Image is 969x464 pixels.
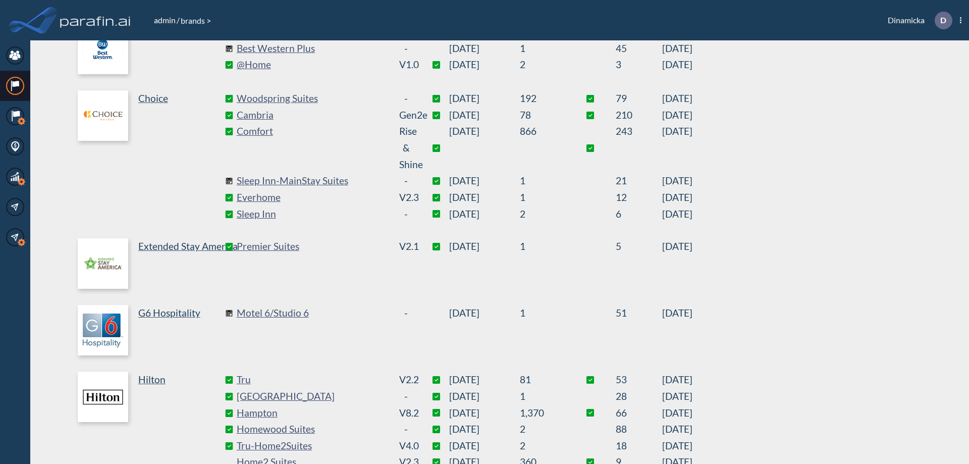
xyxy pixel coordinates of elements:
span: [DATE] [449,107,520,124]
span: [DATE] [662,238,692,255]
sapn: 2 [520,438,565,454]
a: Hampton [237,405,388,422]
span: [DATE] [449,189,520,206]
span: [DATE] [449,173,520,189]
img: comingSoon [225,45,233,53]
div: - [399,305,413,322]
span: [DATE] [449,388,520,405]
div: v2.1 [399,238,413,255]
img: logo [78,305,128,355]
img: comingSoon [225,177,233,185]
sapn: 1 [520,388,565,405]
sapn: 5 [616,238,662,255]
a: admin [153,15,177,25]
span: [DATE] [449,57,520,73]
sapn: 6 [616,206,662,223]
span: [DATE] [449,421,520,438]
sapn: 1 [520,305,565,322]
a: Everhome [237,189,388,206]
div: v2.2 [399,372,413,388]
sapn: 79 [616,90,662,107]
sapn: 1,370 [520,405,565,422]
div: - [399,206,413,223]
a: [GEOGRAPHIC_DATA] [237,388,388,405]
sapn: 81 [520,372,565,388]
img: logo [78,372,128,422]
sapn: 2 [520,421,565,438]
span: [DATE] [449,372,520,388]
sapn: 210 [616,107,662,124]
p: Extended Stay America [138,238,238,255]
a: Sleep Inn-MainStay Suites [237,173,388,189]
sapn: 45 [616,40,662,57]
a: Tru [237,372,388,388]
sapn: 28 [616,388,662,405]
div: - [399,90,413,107]
a: @Home [237,57,388,73]
p: G6 Hospitality [138,305,200,322]
a: Motel 6/Studio 6 [237,305,388,322]
sapn: 3 [616,57,662,73]
span: [DATE] [449,438,520,454]
a: Cambria [237,107,388,124]
sapn: 66 [616,405,662,422]
span: [DATE] [449,206,520,223]
div: v2.3 [399,189,413,206]
sapn: 51 [616,305,662,322]
a: Woodspring Suites [237,90,388,107]
div: v1.0 [399,57,413,73]
a: Best Western Plus [237,40,388,57]
span: [DATE] [449,90,520,107]
a: Homewood Suites [237,421,388,438]
img: logo [78,238,128,289]
a: G6 Hospitality [78,305,229,355]
span: [DATE] [662,372,692,388]
span: [DATE] [449,123,520,173]
span: [DATE] [662,421,692,438]
span: [DATE] [449,305,520,322]
span: [DATE] [662,438,692,454]
sapn: 1 [520,189,565,206]
p: Hilton [138,372,166,388]
li: / [153,14,180,26]
span: [DATE] [449,238,520,255]
p: D [940,16,946,25]
span: [DATE] [662,40,692,57]
div: - [399,421,413,438]
a: Sleep Inn [237,206,388,223]
sapn: 18 [616,438,662,454]
sapn: 12 [616,189,662,206]
div: - [399,40,413,57]
p: Choice [138,90,168,107]
a: Tru-Home2Suites [237,438,388,454]
div: Rise & Shine [399,123,413,173]
sapn: 1 [520,238,565,255]
sapn: 2 [520,57,565,73]
sapn: 88 [616,421,662,438]
a: Choice [78,90,229,222]
sapn: 78 [520,107,565,124]
div: Dinamicka [873,12,961,29]
img: comingSoon [225,310,233,317]
span: [DATE] [449,40,520,57]
sapn: 866 [520,123,565,173]
span: [DATE] [662,405,692,422]
a: Premier Suites [237,238,388,255]
span: [DATE] [662,57,692,73]
span: [DATE] [662,107,692,124]
sapn: 53 [616,372,662,388]
div: v4.0 [399,438,413,454]
sapn: 21 [616,173,662,189]
img: logo [78,24,128,74]
div: Gen2e [399,107,413,124]
sapn: 243 [616,123,662,173]
div: - [399,173,413,189]
span: [DATE] [662,173,692,189]
a: Comfort [237,123,388,173]
sapn: 2 [520,206,565,223]
span: [DATE] [662,388,692,405]
span: [DATE] [662,206,692,223]
a: Extended Stay America [78,238,229,289]
span: brands > [180,16,212,25]
div: - [399,388,413,405]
